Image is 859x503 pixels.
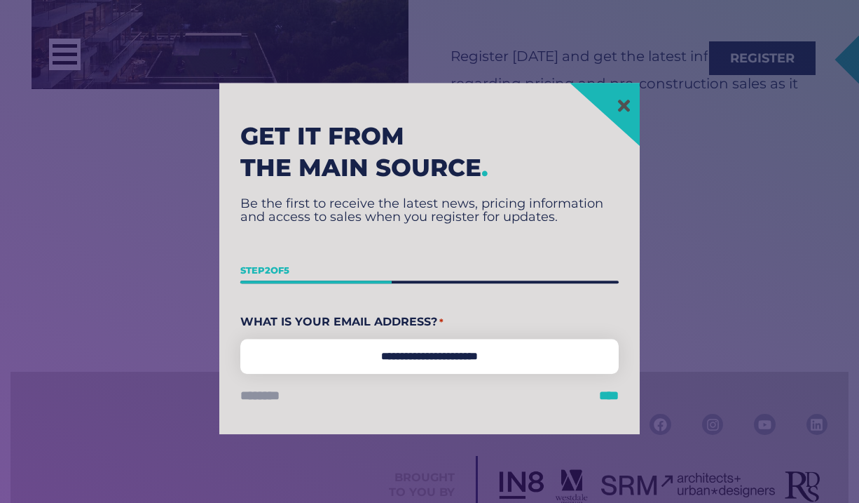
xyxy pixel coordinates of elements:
[240,121,619,183] h2: Get it from the main source
[240,260,619,281] p: Step of
[284,264,289,276] span: 5
[240,197,619,224] p: Be the first to receive the latest news, pricing information and access to sales when you registe...
[265,264,270,276] span: 2
[240,312,619,334] label: What Is Your Email Address?
[481,153,488,182] span: .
